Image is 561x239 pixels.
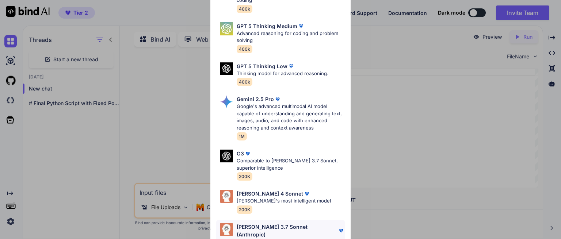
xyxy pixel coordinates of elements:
[237,45,252,53] span: 400k
[237,172,252,181] span: 200K
[237,70,328,77] p: Thinking model for advanced reasoning.
[220,150,233,162] img: Pick Models
[237,205,252,214] span: 200K
[220,223,233,236] img: Pick Models
[220,22,233,35] img: Pick Models
[237,132,247,140] span: 1M
[287,62,295,70] img: premium
[237,78,252,86] span: 400k
[237,197,331,205] p: [PERSON_NAME]'s most intelligent model
[237,150,244,157] p: O3
[220,95,233,108] img: Pick Models
[237,190,303,197] p: [PERSON_NAME] 4 Sonnet
[237,5,252,13] span: 400k
[237,30,345,44] p: Advanced reasoning for coding and problem solving
[237,95,274,103] p: Gemini 2.5 Pro
[303,190,310,197] img: premium
[220,62,233,75] img: Pick Models
[237,62,287,70] p: GPT 5 Thinking Low
[237,223,337,238] p: [PERSON_NAME] 3.7 Sonnet (Anthropic)
[237,103,345,131] p: Google's advanced multimodal AI model capable of understanding and generating text, images, audio...
[274,96,281,103] img: premium
[237,157,345,171] p: Comparable to [PERSON_NAME] 3.7 Sonnet, superior intelligence
[297,22,305,30] img: premium
[337,227,345,234] img: premium
[220,190,233,203] img: Pick Models
[237,22,297,30] p: GPT 5 Thinking Medium
[244,150,251,157] img: premium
